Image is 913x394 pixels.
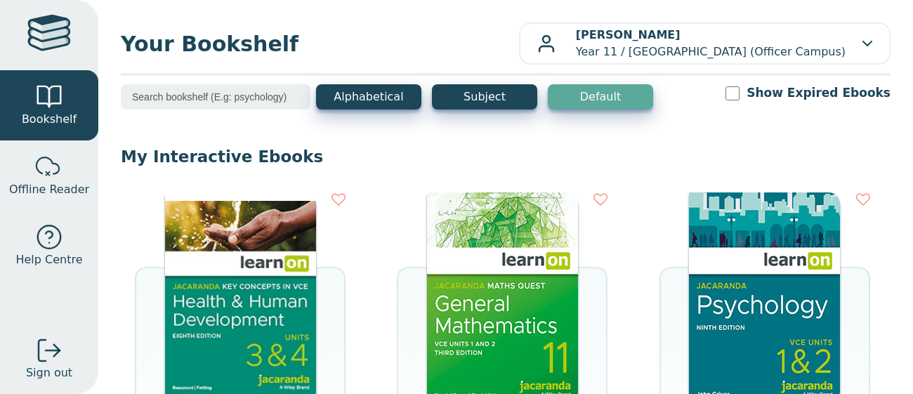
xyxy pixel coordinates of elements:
button: [PERSON_NAME]Year 11 / [GEOGRAPHIC_DATA] (Officer Campus) [519,22,891,65]
button: Subject [432,84,537,110]
input: Search bookshelf (E.g: psychology) [121,84,310,110]
span: Bookshelf [22,111,77,128]
span: Help Centre [15,251,82,268]
button: Default [548,84,653,110]
b: [PERSON_NAME] [576,28,681,41]
span: Sign out [26,365,72,381]
span: Offline Reader [9,181,89,198]
span: Your Bookshelf [121,28,519,60]
p: Year 11 / [GEOGRAPHIC_DATA] (Officer Campus) [576,27,846,60]
label: Show Expired Ebooks [747,84,891,102]
p: My Interactive Ebooks [121,146,891,167]
button: Alphabetical [316,84,421,110]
